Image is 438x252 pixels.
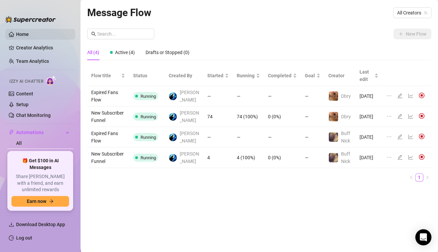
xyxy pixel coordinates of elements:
[203,86,233,107] td: —
[409,175,413,179] span: left
[408,134,413,139] span: line-chart
[9,130,14,135] span: thunderbolt
[301,127,324,148] td: —
[233,107,264,127] td: 74 (100%)
[419,113,425,119] img: svg%3e
[407,173,415,181] li: Previous Page
[305,72,315,79] span: Goal
[393,29,431,39] button: New Flow
[237,72,255,79] span: Running
[9,222,14,227] span: download
[203,66,233,86] th: Started
[180,130,200,144] span: [PERSON_NAME]
[408,93,413,98] span: line-chart
[355,148,382,168] td: [DATE]
[264,66,301,86] th: Completed
[407,173,415,181] button: left
[324,66,355,86] th: Creator
[233,86,264,107] td: —
[16,102,29,107] a: Setup
[141,114,156,119] span: Running
[169,133,177,141] img: Dominic Barry
[91,72,120,79] span: Flow title
[264,107,301,127] td: 0 (0%)
[264,127,301,148] td: —
[264,148,301,168] td: 0 (0%)
[233,127,264,148] td: —
[423,173,431,181] li: Next Page
[329,153,338,162] img: BuffNick
[27,199,46,204] span: Earn now
[87,127,129,148] td: Expired Fans Flow
[329,132,338,142] img: BuffNick
[386,114,392,119] span: ellipsis
[97,30,150,38] input: Search...
[11,158,69,171] span: 🎁 Get $100 in AI Messages
[233,148,264,168] td: 4 (100%)
[169,113,177,121] img: Dominic Barry
[180,150,200,165] span: [PERSON_NAME]
[9,78,43,85] span: Izzy AI Chatter
[397,8,427,18] span: All Creators
[397,93,402,98] span: edit
[355,86,382,107] td: [DATE]
[46,76,56,85] img: AI Chatter
[424,11,428,15] span: team
[268,72,291,79] span: Completed
[180,109,200,124] span: [PERSON_NAME]
[16,140,22,146] a: All
[359,68,373,83] span: Last edit
[415,173,423,181] li: 1
[419,154,425,160] img: svg%3e
[207,72,223,79] span: Started
[180,89,200,103] span: [PERSON_NAME]
[397,155,402,160] span: edit
[129,66,165,86] th: Status
[203,127,233,148] td: —
[419,133,425,139] img: svg%3e
[416,174,423,181] a: 1
[386,155,392,160] span: ellipsis
[87,5,151,20] article: Message Flow
[341,151,350,164] span: BuffNick
[264,86,301,107] td: —
[355,66,382,86] th: Last edit
[16,113,51,118] a: Chat Monitoring
[87,66,129,86] th: Flow title
[16,91,33,96] a: Content
[141,155,156,160] span: Running
[425,175,429,179] span: right
[386,134,392,139] span: ellipsis
[16,58,49,64] a: Team Analytics
[397,114,402,119] span: edit
[141,94,156,99] span: Running
[165,66,204,86] th: Created By
[16,222,65,227] span: Download Desktop App
[341,114,351,119] span: Dbry
[115,50,135,55] span: Active (4)
[301,107,324,127] td: —
[408,155,413,160] span: line-chart
[146,49,189,56] div: Drafts or Stopped (0)
[233,66,264,86] th: Running
[397,134,402,139] span: edit
[341,131,350,143] span: BuffNick
[203,148,233,168] td: 4
[141,135,156,140] span: Running
[301,86,324,107] td: —
[16,127,64,138] span: Automations
[11,173,69,193] span: Share [PERSON_NAME] with a friend, and earn unlimited rewards
[329,112,338,121] img: Dbry
[49,199,54,204] span: arrow-right
[203,107,233,127] td: 74
[16,42,70,53] a: Creator Analytics
[386,93,392,98] span: ellipsis
[341,93,351,99] span: Dbry
[301,148,324,168] td: —
[16,235,32,241] a: Log out
[355,127,382,148] td: [DATE]
[355,107,382,127] td: [DATE]
[91,32,96,36] span: search
[5,16,56,23] img: logo-BBDzfeDw.svg
[301,66,324,86] th: Goal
